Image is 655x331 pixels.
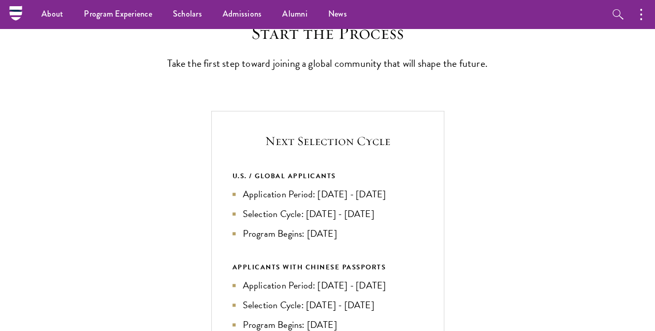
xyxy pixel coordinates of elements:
[167,54,488,72] p: Take the first step toward joining a global community that will shape the future.
[232,262,423,273] div: APPLICANTS WITH CHINESE PASSPORTS
[232,298,423,312] li: Selection Cycle: [DATE] - [DATE]
[232,170,423,182] div: U.S. / GLOBAL APPLICANTS
[232,132,423,150] h5: Next Selection Cycle
[232,207,423,221] li: Selection Cycle: [DATE] - [DATE]
[167,22,488,44] h2: Start the Process
[232,187,423,202] li: Application Period: [DATE] - [DATE]
[232,278,423,293] li: Application Period: [DATE] - [DATE]
[232,226,423,241] li: Program Begins: [DATE]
